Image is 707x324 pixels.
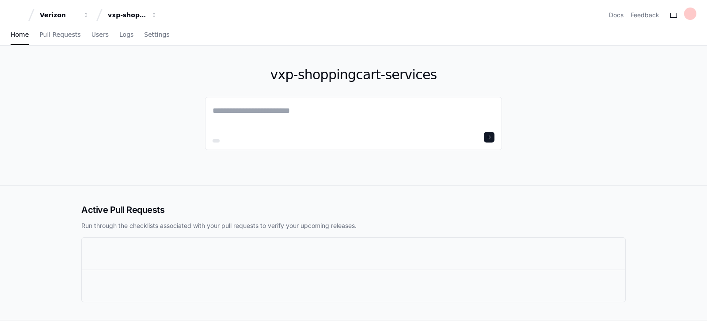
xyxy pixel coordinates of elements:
[39,25,80,45] a: Pull Requests
[119,25,133,45] a: Logs
[11,32,29,37] span: Home
[81,204,626,216] h2: Active Pull Requests
[39,32,80,37] span: Pull Requests
[36,7,93,23] button: Verizon
[205,67,502,83] h1: vxp-shoppingcart-services
[108,11,146,19] div: vxp-shoppingcart-services
[11,25,29,45] a: Home
[631,11,659,19] button: Feedback
[609,11,623,19] a: Docs
[91,25,109,45] a: Users
[104,7,161,23] button: vxp-shoppingcart-services
[144,32,169,37] span: Settings
[40,11,78,19] div: Verizon
[91,32,109,37] span: Users
[144,25,169,45] a: Settings
[119,32,133,37] span: Logs
[81,221,626,230] p: Run through the checklists associated with your pull requests to verify your upcoming releases.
